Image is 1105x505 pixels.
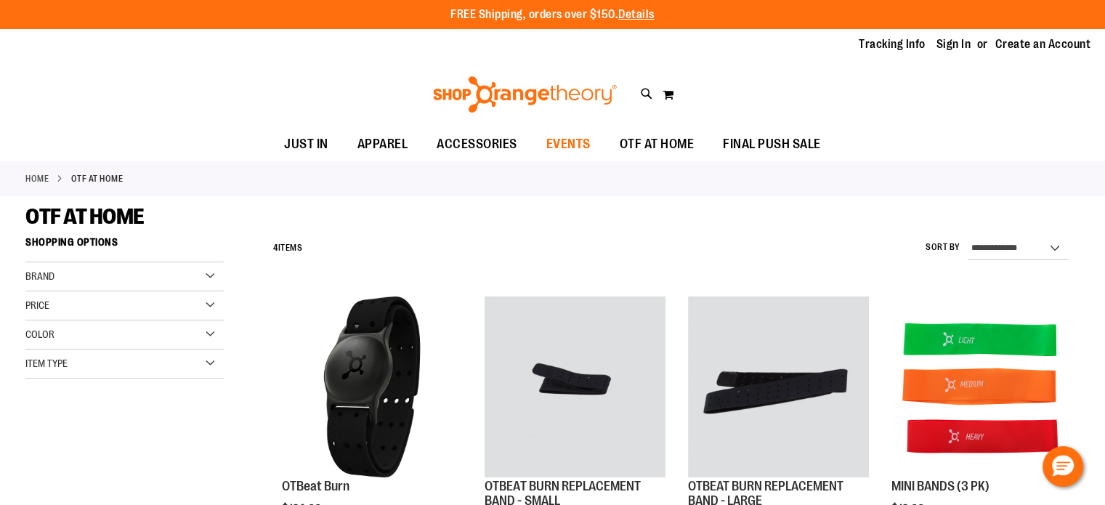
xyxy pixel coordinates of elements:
a: JUST IN [270,128,343,161]
p: FREE Shipping, orders over $150. [450,7,655,23]
a: Details [618,8,655,21]
span: Brand [25,270,54,282]
span: 4 [273,243,278,253]
img: MINI BANDS (3 PK) [891,296,1072,477]
span: Item Type [25,357,68,369]
span: APPAREL [357,128,408,161]
a: OTBEAT BURN REPLACEMENT BAND - SMALL [485,296,665,480]
span: OTF AT HOME [620,128,695,161]
img: OTBEAT BURN REPLACEMENT BAND - SMALL [485,296,665,477]
img: OTBEAT BURN REPLACEMENT BAND - LARGE [688,296,869,477]
a: EVENTS [532,128,605,161]
span: Price [25,299,49,311]
a: MINI BANDS (3 PK) [891,296,1072,480]
span: FINAL PUSH SALE [723,128,821,161]
strong: Shopping Options [25,230,224,262]
a: Home [25,172,49,185]
strong: OTF AT HOME [71,172,124,185]
a: Main view of OTBeat Burn 6.0-C [282,296,463,480]
label: Sort By [926,241,960,254]
span: EVENTS [546,128,591,161]
a: APPAREL [343,128,423,161]
button: Hello, have a question? Let’s chat. [1043,446,1083,487]
img: Shop Orangetheory [431,76,619,113]
span: OTF AT HOME [25,204,145,229]
a: Tracking Info [859,36,926,52]
span: ACCESSORIES [437,128,517,161]
a: MINI BANDS (3 PK) [891,479,989,493]
a: OTBEAT BURN REPLACEMENT BAND - LARGE [688,296,869,480]
a: OTF AT HOME [605,128,709,161]
span: Color [25,328,54,340]
a: FINAL PUSH SALE [708,128,835,161]
span: JUST IN [284,128,328,161]
a: ACCESSORIES [422,128,532,161]
h2: Items [273,237,302,259]
a: OTBeat Burn [282,479,349,493]
a: Create an Account [995,36,1091,52]
a: Sign In [936,36,971,52]
img: Main view of OTBeat Burn 6.0-C [282,296,463,477]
